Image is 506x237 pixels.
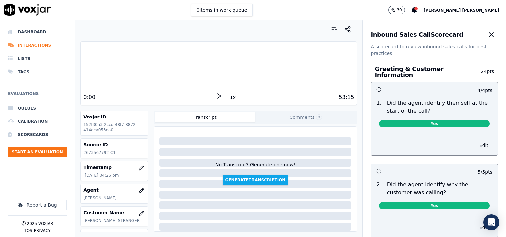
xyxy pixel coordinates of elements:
[83,218,145,223] p: [PERSON_NAME] STRANGER
[255,112,356,122] button: Comments
[379,202,490,209] span: Yes
[8,115,67,128] a: Calibration
[339,93,354,101] div: 53:15
[387,99,492,115] p: Did the agent identify themself at the start of the call?
[83,209,145,216] h3: Customer Name
[371,43,498,57] p: A scorecard to review inbound sales calls for best practices
[8,147,67,157] button: Start an Evaluation
[8,25,67,39] a: Dashboard
[387,181,492,197] p: Did the agent identify why the customer was calling?
[388,6,411,14] button: 30
[474,68,494,78] p: 24 pts
[424,8,499,13] span: [PERSON_NAME] [PERSON_NAME]
[229,93,237,102] button: 1x
[83,141,145,148] h3: Source ID
[374,181,384,197] p: 2 .
[374,99,384,115] p: 1 .
[8,200,67,210] button: Report a Bug
[83,164,145,171] h3: Timestamp
[83,187,145,193] h3: Agent
[375,66,474,78] h3: Greeting & Customer Information
[27,221,53,226] p: 2025 Voxjar
[155,112,256,122] button: Transcript
[83,195,145,201] p: [PERSON_NAME]
[85,173,145,178] p: [DATE] 04:26 pm
[8,65,67,79] a: Tags
[4,4,51,16] img: voxjar logo
[8,128,67,141] a: Scorecards
[483,214,499,230] div: Open Intercom Messenger
[8,102,67,115] a: Queues
[8,52,67,65] a: Lists
[223,175,288,185] button: GenerateTranscription
[191,4,253,16] button: 0items in work queue
[475,141,492,150] button: Edit
[371,32,463,38] h3: Inbound Sales Call Scorecard
[83,150,145,155] p: 2673567792-C1
[34,228,51,233] button: Privacy
[83,122,145,133] p: 152f30a3-2ccd-48f7-8872-414dca053ea0
[478,169,492,175] p: 5 / 5 pts
[475,223,492,232] button: Edit
[316,114,322,120] span: 0
[24,228,32,233] button: TOS
[388,6,405,14] button: 30
[83,114,145,120] h3: Voxjar ID
[8,90,67,102] h6: Evaluations
[379,120,490,127] span: Yes
[424,6,506,14] button: [PERSON_NAME] [PERSON_NAME]
[83,93,95,101] div: 0:00
[397,7,402,13] p: 30
[8,39,67,52] a: Interactions
[215,161,295,175] div: No Transcript? Generate one now!
[478,87,492,94] p: 4 / 4 pts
